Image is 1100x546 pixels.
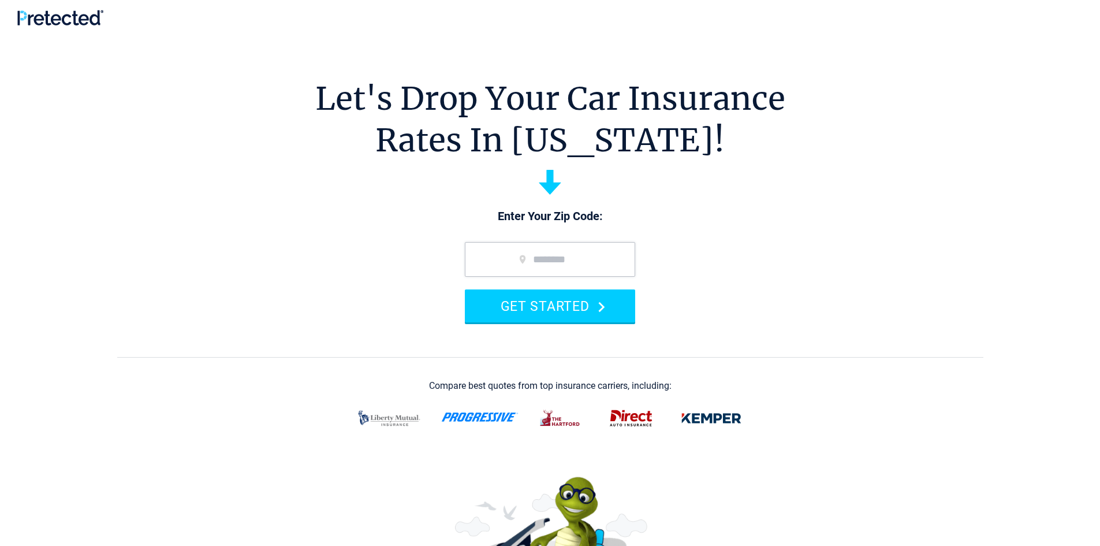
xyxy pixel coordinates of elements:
img: Pretected Logo [17,10,103,25]
img: liberty [351,403,427,433]
div: Compare best quotes from top insurance carriers, including: [429,381,672,391]
p: Enter Your Zip Code: [453,209,647,225]
img: thehartford [532,403,589,433]
img: progressive [441,413,519,422]
img: kemper [673,403,750,433]
h1: Let's Drop Your Car Insurance Rates In [US_STATE]! [315,78,785,161]
button: GET STARTED [465,289,635,322]
img: direct [603,403,659,433]
input: zip code [465,242,635,277]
